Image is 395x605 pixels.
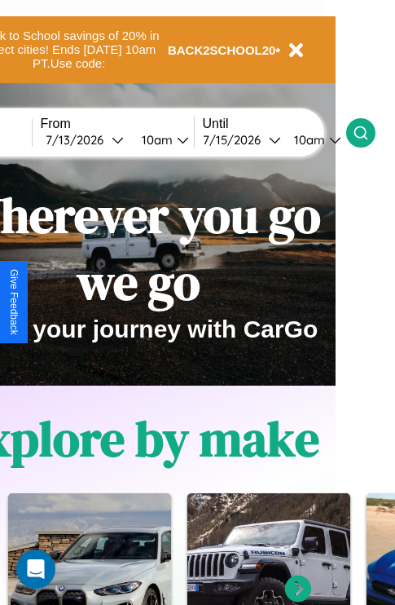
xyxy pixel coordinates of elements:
div: Open Intercom Messenger [16,550,55,589]
button: 7/13/2026 [41,131,129,148]
div: 10am [134,132,177,148]
button: 10am [129,131,194,148]
b: BACK2SCHOOL20 [168,43,276,57]
div: Give Feedback [8,269,20,335]
label: From [41,117,194,131]
button: 10am [281,131,346,148]
label: Until [203,117,346,131]
div: 10am [286,132,329,148]
div: 7 / 13 / 2026 [46,132,112,148]
div: 7 / 15 / 2026 [203,132,269,148]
